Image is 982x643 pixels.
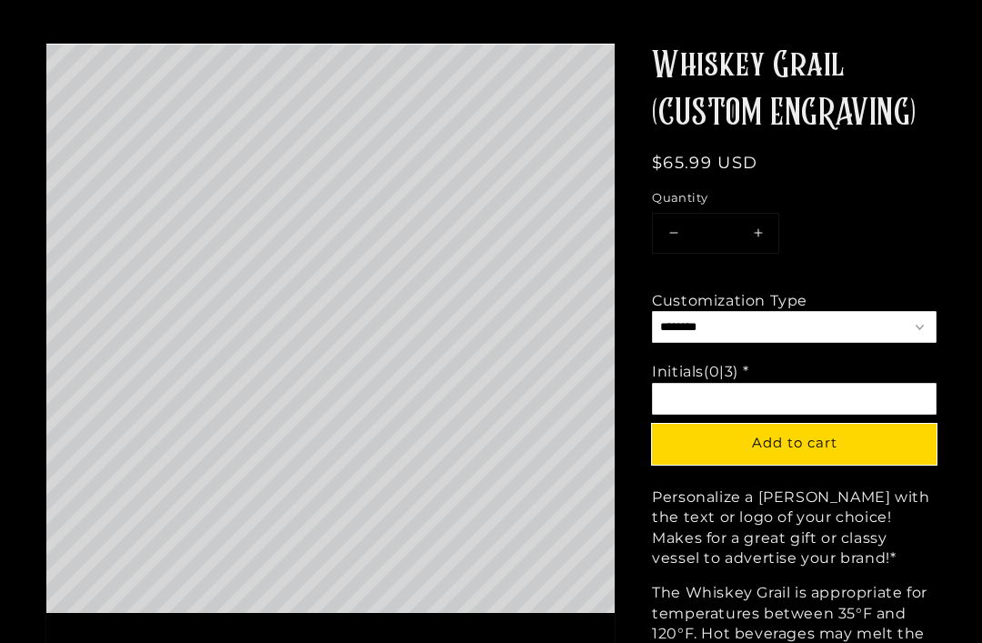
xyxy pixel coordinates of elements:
h1: Whiskey Grail (CUSTOM ENGRAVING) [652,43,937,137]
span: (0|3) [704,363,738,380]
span: Add to cart [752,434,837,451]
label: Quantity [652,189,937,207]
div: Customization Type [652,291,807,311]
button: Add to cart [652,424,937,465]
p: Personalize a [PERSON_NAME] with the text or logo of your choice! Makes for a great gift or class... [652,487,937,569]
span: $65.99 USD [652,153,757,173]
div: Initials [652,362,748,382]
